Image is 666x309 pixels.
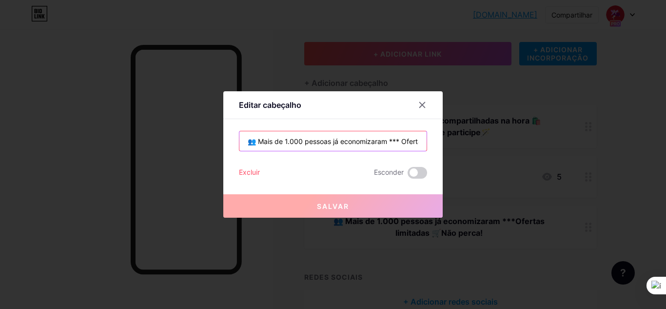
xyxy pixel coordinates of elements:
[239,100,301,110] font: Editar cabeçalho
[239,168,260,176] font: Excluir
[374,168,404,176] font: Esconder
[223,194,443,218] button: Salvar
[239,131,427,151] input: Título
[317,202,349,210] font: Salvar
